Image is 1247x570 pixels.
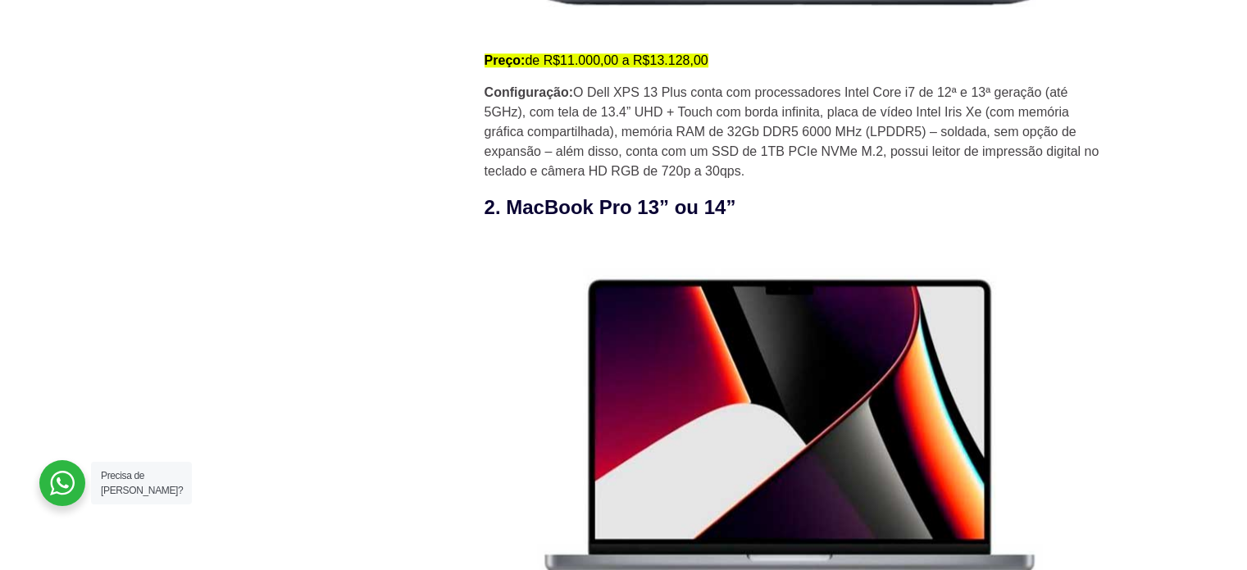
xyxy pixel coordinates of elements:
div: Widget de chat [953,361,1247,570]
strong: Configuração: [485,85,573,99]
strong: Preço: [485,53,526,67]
span: Precisa de [PERSON_NAME]? [101,470,183,496]
iframe: Chat Widget [953,361,1247,570]
p: O Dell XPS 13 Plus conta com processadores Intel Core i7 de 12ª e 13ª geração (até 5GHz), com tel... [485,83,1108,181]
mark: de R$11.000,00 a R$13.128,00 [485,53,708,67]
h3: 2. MacBook Pro 13” ou 14” [485,193,1108,222]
